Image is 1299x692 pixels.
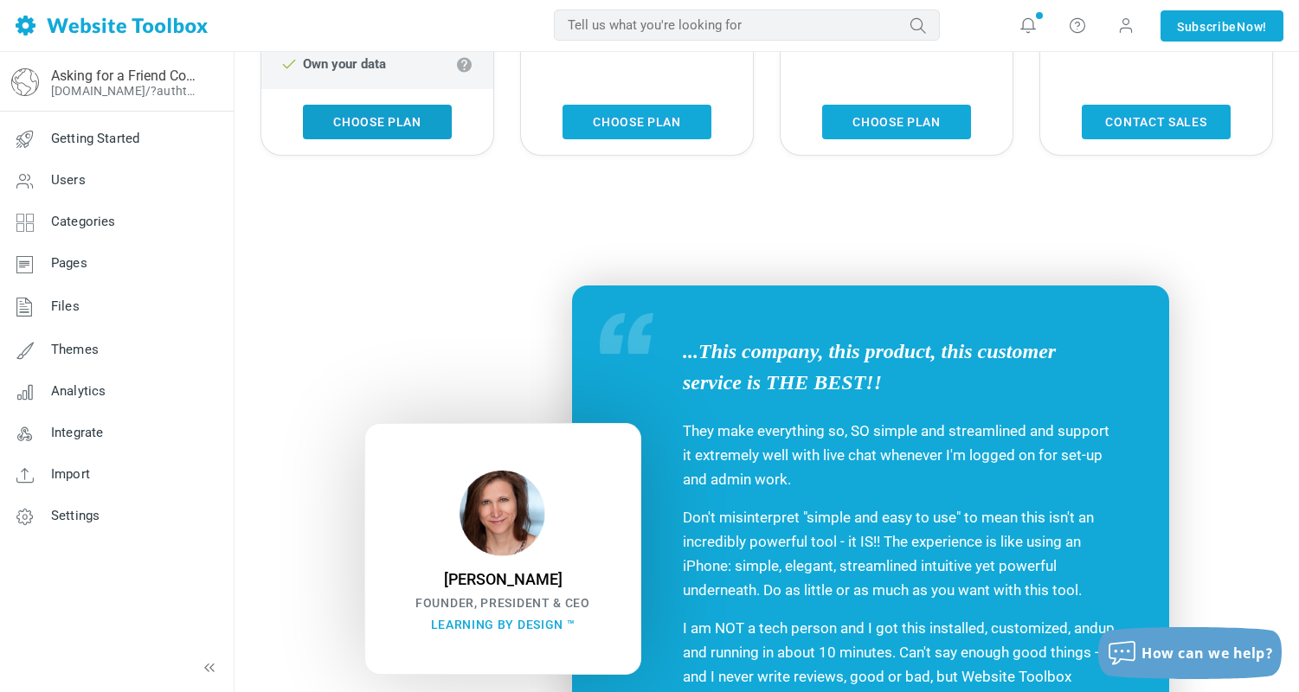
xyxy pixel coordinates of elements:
strong: Own your data [303,56,386,72]
span: Founder, President & CEO [402,594,604,612]
a: Asking for a Friend Community Chat [51,67,202,84]
span: Integrate [51,425,103,440]
span: Now! [1237,17,1267,36]
span: Settings [51,508,100,523]
a: Choose Plan [563,105,711,139]
input: Tell us what you're looking for [554,10,940,41]
span: ...This company, this product, this customer service is THE BEST!! [683,336,1119,398]
span: Pages [51,255,87,271]
p: They make everything so, SO simple and streamlined and support it extremely well with live chat w... [683,419,1119,491]
span: [PERSON_NAME] [402,567,604,591]
span: How can we help? [1141,644,1273,663]
span: Users [51,172,86,188]
img: globe-icon.png [11,68,39,96]
a: SubscribeNow! [1161,10,1283,42]
span: Analytics [51,383,106,399]
a: Learning by Design ™ [431,618,576,631]
span: Categories [51,214,116,229]
button: How can we help? [1098,627,1282,679]
span: Getting Started [51,131,139,146]
span: Import [51,466,90,482]
p: Don't misinterpret "simple and easy to use" to mean this isn't an incredibly powerful tool - it I... [683,505,1119,602]
a: Contact sales [1082,105,1231,139]
span: Files [51,298,80,314]
a: [DOMAIN_NAME]/?authtoken=3d75af1ddb21f613f7e5a65c8b386214&rememberMe=1 [51,84,202,98]
a: Choose Plan [822,105,971,139]
a: Choose Plan [303,105,452,139]
span: Themes [51,342,99,357]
